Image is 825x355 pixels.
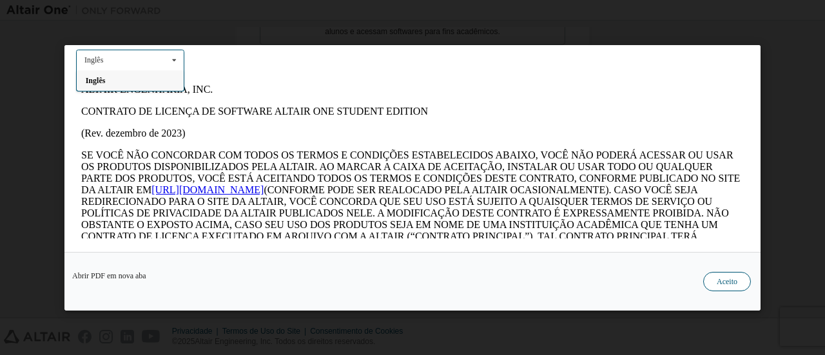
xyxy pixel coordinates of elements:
a: Abrir PDF em nova aba [72,271,146,279]
a: [URL][DOMAIN_NAME] [75,106,188,117]
font: ALTAIR ENGENHARIA, INC. [5,5,137,16]
font: SE VOCÊ NÃO CONCORDAR COM TODOS OS TERMOS E CONDIÇÕES ESTABELECIDOS ABAIXO, VOCÊ NÃO PODERÁ ACESS... [5,71,664,117]
font: (CONFORME PODE SER REALOCADO PELA ALTAIR OCASIONALMENTE). CASO VOCÊ SEJA REDIRECIONADO PARA O SIT... [5,106,653,175]
font: (Rev. dezembro de 2023) [5,49,110,60]
button: Aceito [703,271,751,291]
font: Aceito [717,276,737,285]
font: Abrir PDF em nova aba [72,271,146,280]
font: CONTRATO DE LICENÇA DE SOFTWARE ALTAIR ONE STUDENT EDITION [5,27,352,38]
font: Inglês [84,55,103,64]
font: Inglês [86,76,106,85]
